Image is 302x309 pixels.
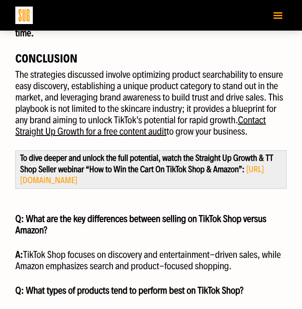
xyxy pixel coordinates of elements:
[20,164,264,186] a: [URL][DOMAIN_NAME]
[269,7,287,23] button: Toggle navigation
[15,213,267,236] strong: Q: What are the key differences between selling on TikTok Shop versus Amazon?
[15,285,243,296] strong: Q: What types of products tend to perform best on TikTok Shop?
[15,249,287,272] p: TikTok Shop focuses on discovery and entertainment-driven sales, while Amazon emphasizes search a...
[15,114,266,137] a: Contact Straight Up Growth for a free content audit
[15,51,77,66] strong: Conclusion
[15,69,287,137] p: The strategies discussed involve optimizing product searchability to ensure easy discovery, estab...
[15,249,23,260] strong: A:
[15,7,33,24] img: Sug
[20,153,273,174] strong: To dive deeper and unlock the full potential, watch the Straight Up Growth & TT Shop Seller webin...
